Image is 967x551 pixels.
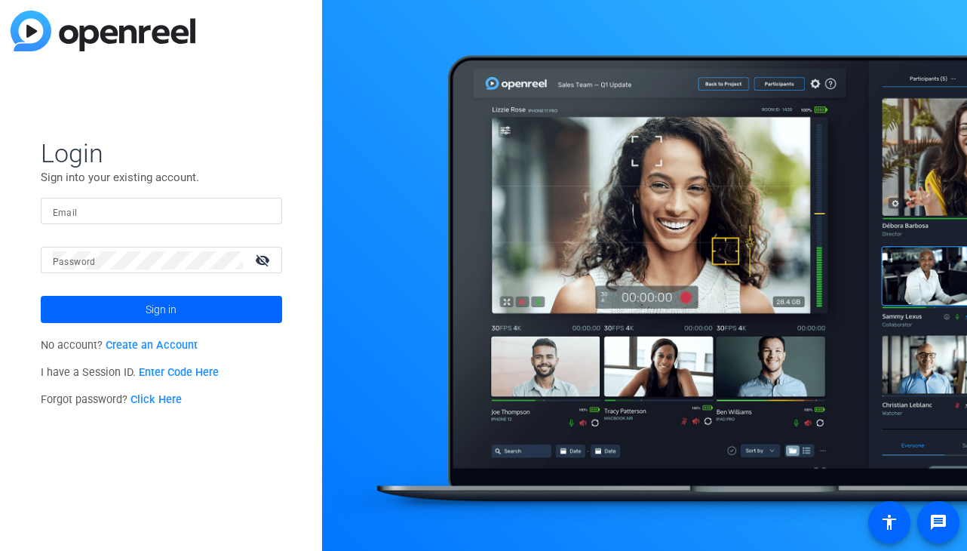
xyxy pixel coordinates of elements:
[41,296,282,323] button: Sign in
[880,513,898,531] mat-icon: accessibility
[53,208,78,218] mat-label: Email
[53,202,270,220] input: Enter Email Address
[146,291,177,328] span: Sign in
[139,366,219,379] a: Enter Code Here
[246,249,282,271] mat-icon: visibility_off
[41,169,282,186] p: Sign into your existing account.
[41,366,219,379] span: I have a Session ID.
[11,11,195,51] img: blue-gradient.svg
[53,257,96,267] mat-label: Password
[130,393,182,406] a: Click Here
[41,339,198,352] span: No account?
[106,339,198,352] a: Create an Account
[41,137,282,169] span: Login
[41,393,183,406] span: Forgot password?
[929,513,947,531] mat-icon: message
